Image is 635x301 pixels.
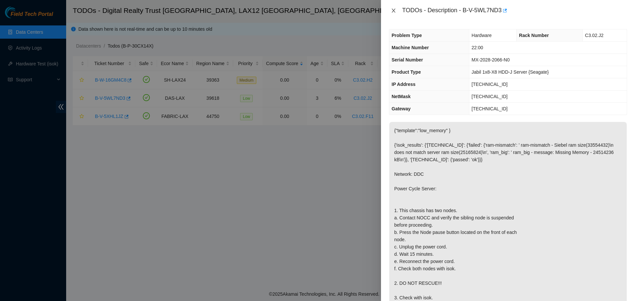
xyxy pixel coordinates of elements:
span: NetMask [392,94,411,99]
span: close [391,8,396,13]
span: Serial Number [392,57,423,62]
span: 22:00 [472,45,483,50]
span: Gateway [392,106,411,111]
span: [TECHNICAL_ID] [472,94,508,99]
span: C3.02.J2 [585,33,604,38]
span: IP Address [392,82,415,87]
span: [TECHNICAL_ID] [472,82,508,87]
span: Rack Number [519,33,549,38]
span: [TECHNICAL_ID] [472,106,508,111]
span: Product Type [392,69,421,75]
span: MX-2028-2066-N0 [472,57,510,62]
span: Hardware [472,33,492,38]
span: Problem Type [392,33,422,38]
button: Close [389,8,398,14]
span: Jabil 1x8-X8 HDD-J Server {Seagate} [472,69,549,75]
span: Machine Number [392,45,429,50]
div: TODOs - Description - B-V-5WL7ND3 [402,5,627,16]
